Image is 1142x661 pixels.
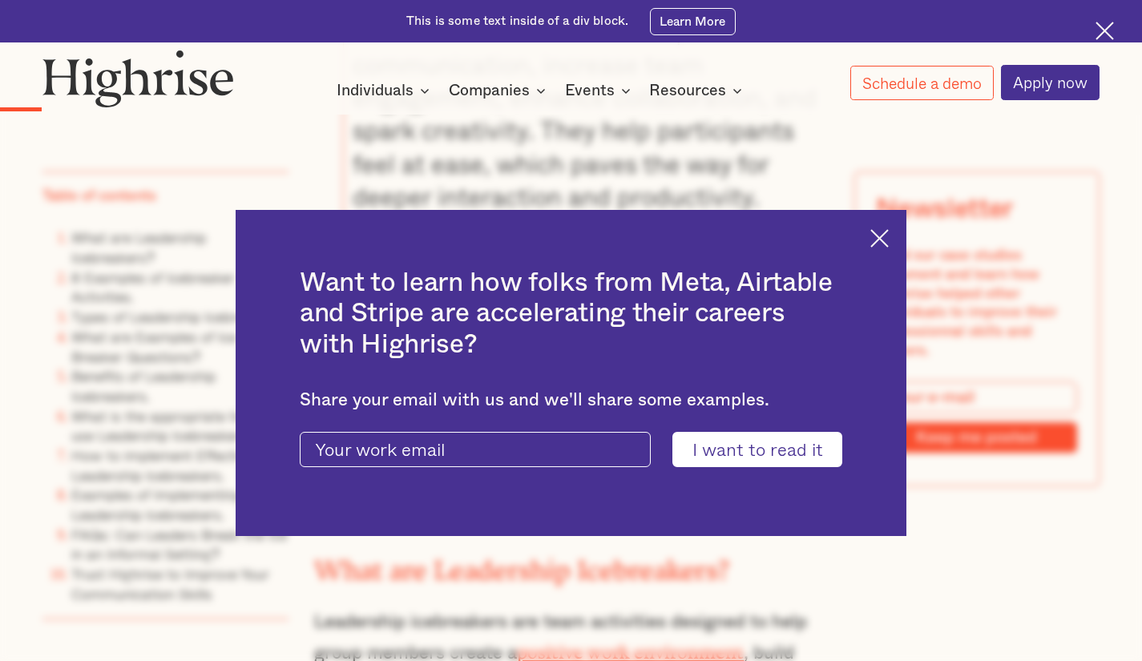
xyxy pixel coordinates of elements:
input: Your work email [300,432,651,468]
img: Highrise logo [42,50,233,107]
form: current-ascender-blog-article-modal-form [300,432,842,468]
a: Learn More [650,8,736,35]
div: Individuals [337,81,414,100]
div: Individuals [337,81,434,100]
a: Schedule a demo [850,66,994,100]
div: Resources [649,81,726,100]
div: Events [565,81,636,100]
div: Events [565,81,615,100]
div: Share your email with us and we'll share some examples. [300,389,842,410]
img: Cross icon [1096,22,1114,40]
h2: Want to learn how folks from Meta, Airtable and Stripe are accelerating their careers with Highrise? [300,268,842,361]
div: This is some text inside of a div block. [406,13,628,30]
div: Companies [449,81,530,100]
div: Companies [449,81,551,100]
a: Apply now [1001,65,1100,100]
img: Cross icon [870,229,889,248]
div: Resources [649,81,747,100]
input: I want to read it [672,432,842,468]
